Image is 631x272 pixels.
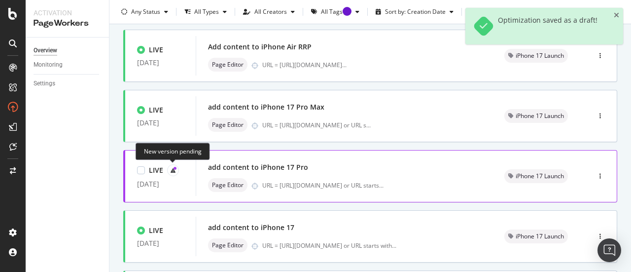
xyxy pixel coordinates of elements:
[137,119,184,127] div: [DATE]
[392,241,396,250] span: ...
[149,226,163,235] div: LIVE
[149,105,163,115] div: LIVE
[208,162,308,172] div: add content to iPhone 17 Pro
[212,242,244,248] span: Page Editor
[262,121,371,129] div: URL = [URL][DOMAIN_NAME] or URL s
[516,113,564,119] span: iPhone 17 Launch
[136,143,210,160] div: New version pending
[34,8,101,18] div: Activation
[343,6,351,15] div: Tooltip anchor
[208,118,247,132] div: neutral label
[366,121,371,129] span: ...
[117,4,172,20] button: Any Status
[262,61,347,69] div: URL = [URL][DOMAIN_NAME]
[504,49,568,63] div: neutral label
[137,59,184,67] div: [DATE]
[342,61,347,69] span: ...
[212,62,244,68] span: Page Editor
[597,238,621,262] div: Open Intercom Messenger
[208,178,247,192] div: neutral label
[34,45,102,56] a: Overview
[498,16,597,37] div: Optimization saved as a draft!
[208,102,324,112] div: add content to iPhone 17 Pro Max
[262,241,396,250] div: URL = [URL][DOMAIN_NAME] or URL starts with
[131,9,160,15] div: Any Status
[614,12,619,19] div: close toast
[34,45,57,56] div: Overview
[208,223,294,233] div: add content to iPhone 17
[208,58,247,72] div: neutral label
[379,181,384,190] span: ...
[254,9,287,15] div: All Creators
[208,238,247,252] div: neutral label
[149,165,163,175] div: LIVE
[212,182,244,188] span: Page Editor
[34,78,102,89] a: Settings
[137,180,184,188] div: [DATE]
[385,9,446,15] div: Sort by: Creation Date
[372,4,457,20] button: Sort by: Creation Date
[34,78,55,89] div: Settings
[262,181,384,190] div: URL = [URL][DOMAIN_NAME] or URL starts
[34,18,101,29] div: PageWorkers
[34,60,63,70] div: Monitoring
[516,173,564,179] span: iPhone 17 Launch
[504,109,568,123] div: neutral label
[504,169,568,183] div: neutral label
[516,233,564,239] span: iPhone 17 Launch
[307,4,363,20] button: All TagsTooltip anchor
[180,4,231,20] button: All Types
[321,9,351,15] div: All Tags
[504,230,568,243] div: neutral label
[516,53,564,59] span: iPhone 17 Launch
[34,60,102,70] a: Monitoring
[208,42,312,52] div: Add content to iPhone Air RRP
[239,4,299,20] button: All Creators
[212,122,244,128] span: Page Editor
[194,9,219,15] div: All Types
[149,45,163,55] div: LIVE
[137,239,184,247] div: [DATE]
